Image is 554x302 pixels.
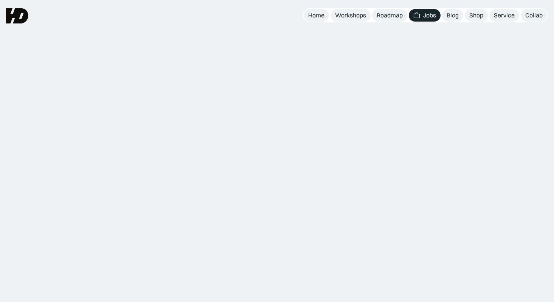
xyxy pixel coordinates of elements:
div: Service [494,11,515,19]
a: Service [489,9,519,22]
div: Collab [525,11,543,19]
div: Workshops [335,11,366,19]
a: Roadmap [372,9,407,22]
div: Blog [447,11,459,19]
div: Home [308,11,324,19]
div: Roadmap [377,11,403,19]
a: Blog [442,9,463,22]
a: Collab [521,9,547,22]
a: Jobs [409,9,441,22]
a: Workshops [331,9,371,22]
div: Jobs [423,11,436,19]
a: Shop [465,9,488,22]
a: Home [304,9,329,22]
div: Shop [469,11,483,19]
